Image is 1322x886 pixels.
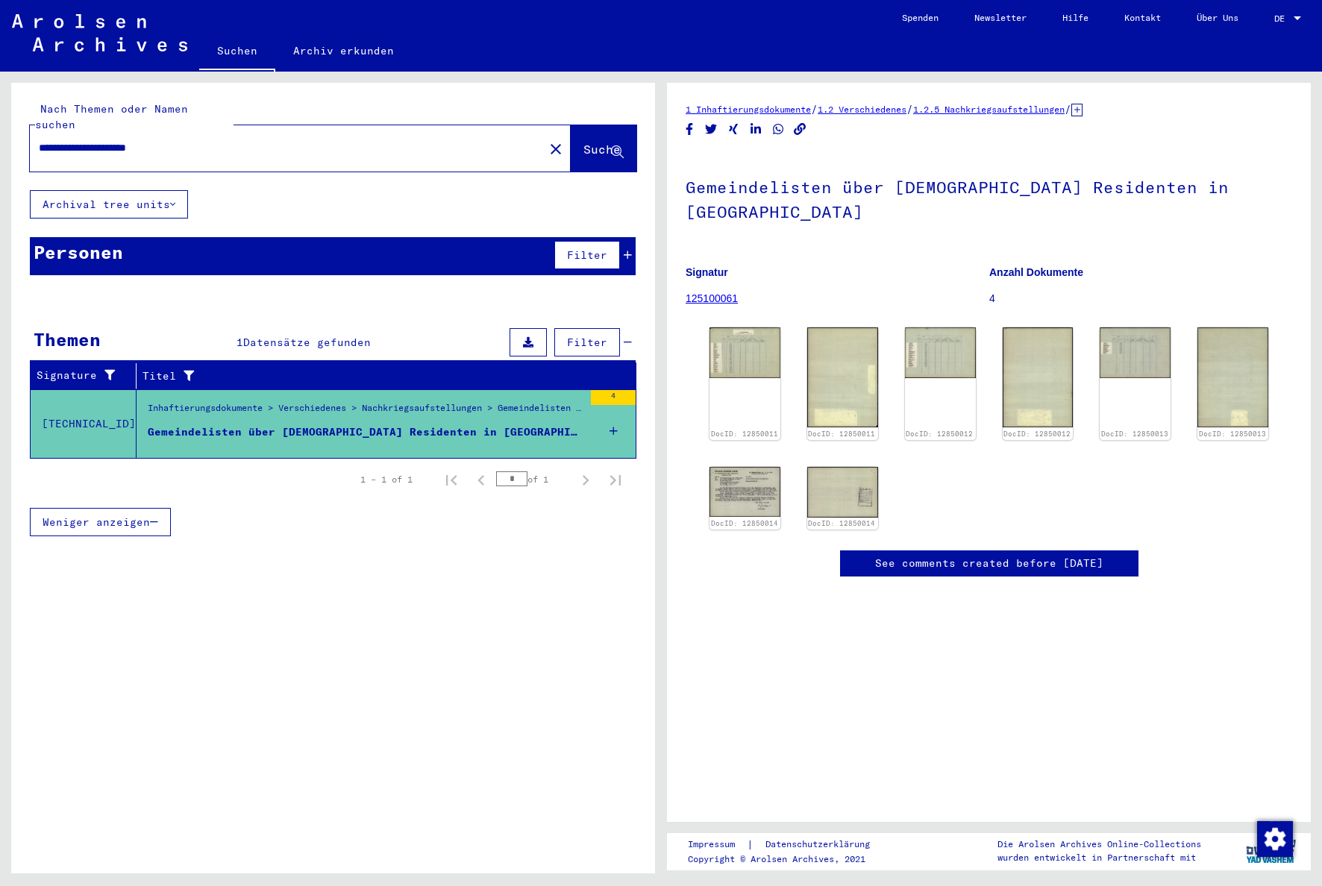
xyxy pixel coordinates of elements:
[1003,430,1071,438] a: DocID: 12850012
[989,291,1292,307] p: 4
[686,153,1292,243] h1: Gemeindelisten über [DEMOGRAPHIC_DATA] Residenten in [GEOGRAPHIC_DATA]
[688,837,747,852] a: Impressum
[35,102,188,131] mat-label: Nach Themen oder Namen suchen
[1197,327,1268,427] img: 002.jpg
[30,508,171,536] button: Weniger anzeigen
[748,120,764,139] button: Share on LinkedIn
[807,467,878,518] img: 002.jpg
[275,33,412,69] a: Archiv erkunden
[913,104,1065,115] a: 1.2.5 Nachkriegsaufstellungen
[30,190,188,219] button: Archival tree units
[709,327,780,377] img: 001.jpg
[360,473,413,486] div: 1 – 1 of 1
[591,390,636,405] div: 4
[554,241,620,269] button: Filter
[12,14,187,51] img: Arolsen_neg.svg
[583,142,621,157] span: Suche
[496,472,571,486] div: of 1
[142,368,607,384] div: Titel
[34,239,123,266] div: Personen
[1256,820,1292,856] div: Zustimmung ändern
[142,364,621,388] div: Titel
[567,336,607,349] span: Filter
[567,248,607,262] span: Filter
[148,424,583,440] div: Gemeindelisten über [DEMOGRAPHIC_DATA] Residenten in [GEOGRAPHIC_DATA]
[808,519,875,527] a: DocID: 12850014
[37,364,140,388] div: Signature
[754,837,888,852] a: Datenschutzerklärung
[771,120,786,139] button: Share on WhatsApp
[541,133,571,163] button: Clear
[709,467,780,517] img: 001.jpg
[236,336,243,349] span: 1
[682,120,698,139] button: Share on Facebook
[571,465,601,494] button: Next page
[1199,430,1266,438] a: DocID: 12850013
[808,430,875,438] a: DocID: 12850011
[704,120,719,139] button: Share on Twitter
[199,33,275,72] a: Suchen
[43,515,150,529] span: Weniger anzeigen
[906,430,973,438] a: DocID: 12850012
[601,465,630,494] button: Last page
[989,266,1083,278] b: Anzahl Dokumente
[686,104,811,115] a: 1 Inhaftierungsdokumente
[1274,13,1291,24] span: DE
[686,266,728,278] b: Signatur
[547,140,565,158] mat-icon: close
[554,328,620,356] button: Filter
[711,519,778,527] a: DocID: 12850014
[711,430,778,438] a: DocID: 12850011
[466,465,496,494] button: Previous page
[34,326,101,353] div: Themen
[31,389,137,458] td: [TECHNICAL_ID]
[436,465,466,494] button: First page
[243,336,371,349] span: Datensätze gefunden
[571,125,636,172] button: Suche
[1243,832,1299,870] img: yv_logo.png
[148,401,583,422] div: Inhaftierungsdokumente > Verschiedenes > Nachkriegsaufstellungen > Gemeindelisten über [DEMOGRAPH...
[807,327,878,427] img: 002.jpg
[37,368,125,383] div: Signature
[905,327,976,378] img: 001.jpg
[875,556,1103,571] a: See comments created before [DATE]
[1100,327,1171,378] img: 001.jpg
[726,120,742,139] button: Share on Xing
[686,292,738,304] a: 125100061
[1003,327,1074,427] img: 002.jpg
[818,104,906,115] a: 1.2 Verschiedenes
[688,837,888,852] div: |
[811,102,818,116] span: /
[792,120,808,139] button: Copy link
[688,852,888,866] p: Copyright © Arolsen Archives, 2021
[906,102,913,116] span: /
[1065,102,1071,116] span: /
[1257,821,1293,857] img: Zustimmung ändern
[1101,430,1168,438] a: DocID: 12850013
[997,838,1201,851] p: Die Arolsen Archives Online-Collections
[997,851,1201,864] p: wurden entwickelt in Partnerschaft mit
